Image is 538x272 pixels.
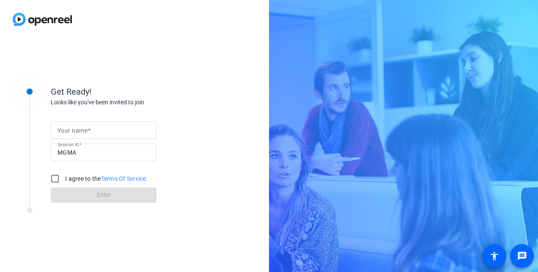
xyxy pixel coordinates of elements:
div: Looks like you've been invited to join [51,98,220,107]
mat-icon: accessibility [489,251,500,261]
mat-icon: message [517,251,527,261]
a: Terms Of Service [101,175,146,182]
mat-label: Session ID [58,142,79,147]
div: Get Ready! [51,85,220,98]
mat-label: Your name [58,127,88,134]
label: I agree to the [63,174,146,183]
